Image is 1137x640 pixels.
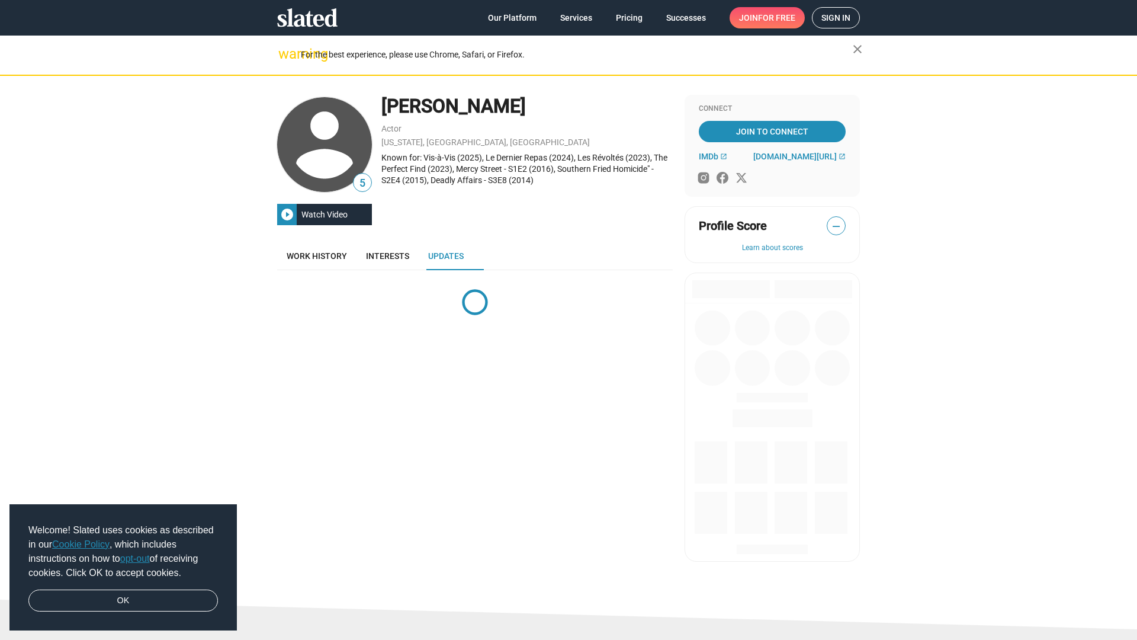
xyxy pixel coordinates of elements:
[278,47,293,61] mat-icon: warning
[699,218,767,234] span: Profile Score
[287,251,347,261] span: Work history
[28,590,218,612] a: dismiss cookie message
[758,7,795,28] span: for free
[297,204,352,225] div: Watch Video
[812,7,860,28] a: Sign in
[551,7,602,28] a: Services
[720,153,727,160] mat-icon: open_in_new
[699,152,718,161] span: IMDb
[280,207,294,222] mat-icon: play_circle_filled
[381,124,402,133] a: Actor
[739,7,795,28] span: Join
[301,47,853,63] div: For the best experience, please use Chrome, Safari, or Firefox.
[366,251,409,261] span: Interests
[428,251,464,261] span: Updates
[478,7,546,28] a: Our Platform
[699,152,727,161] a: IMDb
[699,121,846,142] a: Join To Connect
[730,7,805,28] a: Joinfor free
[850,42,865,56] mat-icon: close
[356,242,419,270] a: Interests
[381,137,590,147] a: [US_STATE], [GEOGRAPHIC_DATA], [GEOGRAPHIC_DATA]
[120,553,150,564] a: opt-out
[616,7,643,28] span: Pricing
[28,523,218,580] span: Welcome! Slated uses cookies as described in our , which includes instructions on how to of recei...
[381,94,673,119] div: [PERSON_NAME]
[52,539,110,549] a: Cookie Policy
[560,7,592,28] span: Services
[9,504,237,631] div: cookieconsent
[827,219,845,234] span: —
[839,153,846,160] mat-icon: open_in_new
[753,152,846,161] a: [DOMAIN_NAME][URL]
[277,242,356,270] a: Work history
[699,104,846,114] div: Connect
[277,204,372,225] button: Watch Video
[381,152,673,185] div: Known for: Vis-à-Vis (2025), Le Dernier Repas (2024), Les Révoltés (2023), The Perfect Find (2023...
[699,244,846,253] button: Learn about scores
[753,152,837,161] span: [DOMAIN_NAME][URL]
[606,7,652,28] a: Pricing
[701,121,843,142] span: Join To Connect
[419,242,473,270] a: Updates
[354,175,371,191] span: 5
[666,7,706,28] span: Successes
[488,7,537,28] span: Our Platform
[657,7,715,28] a: Successes
[821,8,850,28] span: Sign in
